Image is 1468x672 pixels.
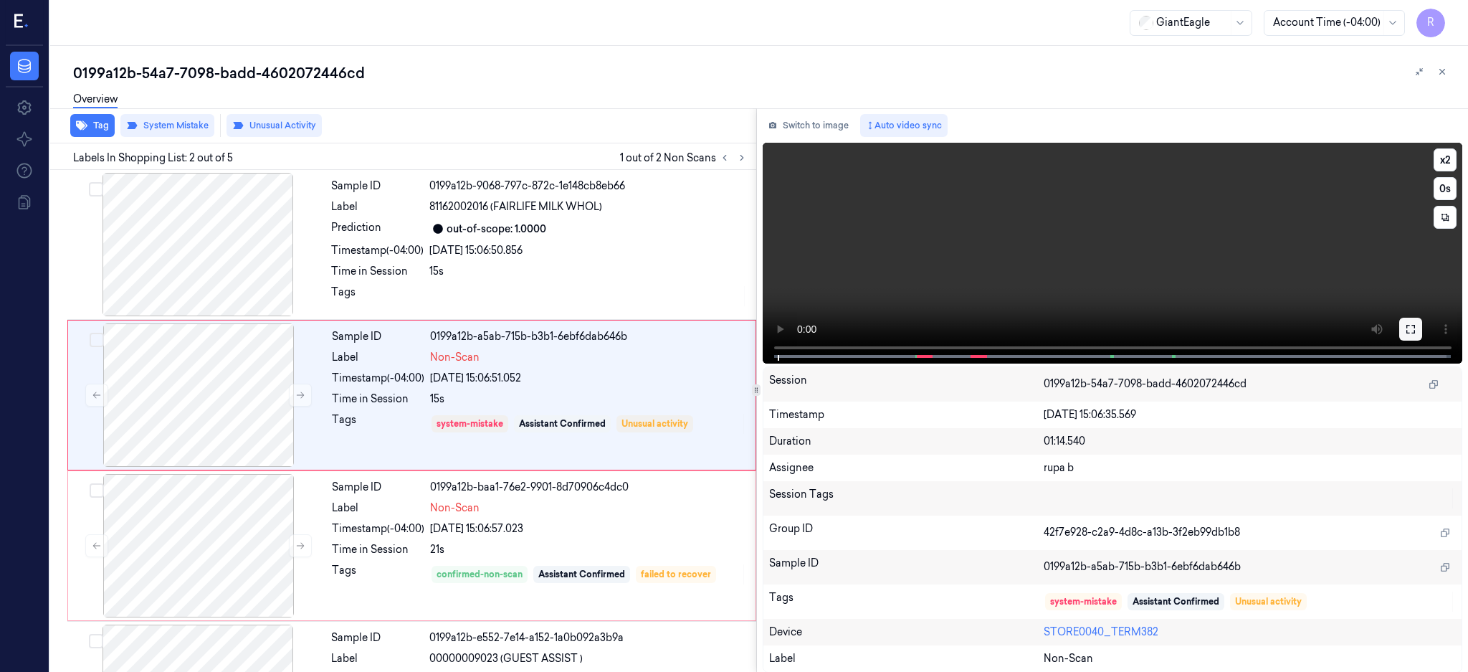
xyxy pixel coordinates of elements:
[769,651,1044,666] div: Label
[641,568,711,581] div: failed to recover
[331,243,424,258] div: Timestamp (-04:00)
[763,114,854,137] button: Switch to image
[429,243,748,258] div: [DATE] 15:06:50.856
[332,542,424,557] div: Time in Session
[332,521,424,536] div: Timestamp (-04:00)
[1044,377,1247,392] span: 0199a12b-54a7-7098-badd-4602072446cd
[1044,460,1456,475] div: rupa b
[430,392,747,407] div: 15s
[430,371,747,386] div: [DATE] 15:06:51.052
[437,417,503,430] div: system-mistake
[332,480,424,495] div: Sample ID
[332,350,424,365] div: Label
[430,329,747,344] div: 0199a12b-a5ab-715b-b3b1-6ebf6dab646b
[430,350,480,365] span: Non-Scan
[332,371,424,386] div: Timestamp (-04:00)
[447,222,546,237] div: out-of-scope: 1.0000
[227,114,322,137] button: Unusual Activity
[1235,595,1302,608] div: Unusual activity
[332,501,424,516] div: Label
[769,407,1044,422] div: Timestamp
[620,149,750,166] span: 1 out of 2 Non Scans
[1044,407,1456,422] div: [DATE] 15:06:35.569
[430,480,747,495] div: 0199a12b-baa1-76e2-9901-8d70906c4dc0
[331,220,424,237] div: Prediction
[332,392,424,407] div: Time in Session
[429,630,748,645] div: 0199a12b-e552-7e14-a152-1a0b092a3b9a
[769,556,1044,579] div: Sample ID
[73,92,118,108] a: Overview
[120,114,214,137] button: System Mistake
[1434,148,1457,171] button: x2
[73,63,1457,83] div: 0199a12b-54a7-7098-badd-4602072446cd
[769,521,1044,544] div: Group ID
[429,651,583,666] span: 00000009023 (GUEST ASSIST )
[1044,625,1456,640] div: STORE0040_TERM382
[1044,525,1240,540] span: 42f7e928-c2a9-4d8c-a13b-3f2eb99db1b8
[430,521,747,536] div: [DATE] 15:06:57.023
[331,651,424,666] div: Label
[89,634,103,648] button: Select row
[430,501,480,516] span: Non-Scan
[331,264,424,279] div: Time in Session
[538,568,625,581] div: Assistant Confirmed
[519,417,606,430] div: Assistant Confirmed
[1044,434,1456,449] div: 01:14.540
[1434,177,1457,200] button: 0s
[331,630,424,645] div: Sample ID
[90,483,104,498] button: Select row
[437,568,523,581] div: confirmed-non-scan
[1044,651,1093,666] span: Non-Scan
[430,542,747,557] div: 21s
[769,625,1044,640] div: Device
[332,412,424,435] div: Tags
[769,590,1044,613] div: Tags
[429,199,602,214] span: 81162002016 (FAIRLIFE MILK WHOL)
[769,487,1044,510] div: Session Tags
[429,264,748,279] div: 15s
[331,285,424,308] div: Tags
[73,151,233,166] span: Labels In Shopping List: 2 out of 5
[332,329,424,344] div: Sample ID
[331,199,424,214] div: Label
[90,333,104,347] button: Select row
[769,373,1044,396] div: Session
[769,434,1044,449] div: Duration
[769,460,1044,475] div: Assignee
[1416,9,1445,37] button: R
[89,182,103,197] button: Select row
[1050,595,1117,608] div: system-mistake
[621,417,688,430] div: Unusual activity
[1044,559,1241,574] span: 0199a12b-a5ab-715b-b3b1-6ebf6dab646b
[70,114,115,137] button: Tag
[860,114,948,137] button: Auto video sync
[331,179,424,194] div: Sample ID
[332,563,424,586] div: Tags
[429,179,748,194] div: 0199a12b-9068-797c-872c-1e148cb8eb66
[1133,595,1219,608] div: Assistant Confirmed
